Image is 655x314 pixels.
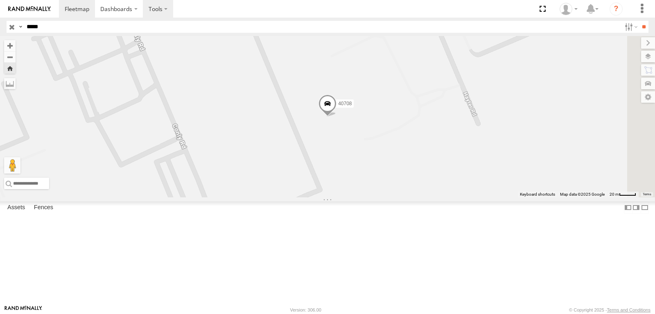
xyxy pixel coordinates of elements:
label: Dock Summary Table to the Left [624,201,632,213]
a: Terms and Conditions [607,307,650,312]
img: rand-logo.svg [8,6,51,12]
span: 40708 [338,101,352,106]
label: Map Settings [641,91,655,103]
label: Fences [30,202,57,213]
label: Measure [4,78,16,89]
a: Terms (opens in new tab) [643,193,651,196]
button: Zoom Home [4,63,16,74]
label: Hide Summary Table [641,201,649,213]
span: 20 m [610,192,619,197]
span: Map data ©2025 Google [560,192,605,197]
div: © Copyright 2025 - [569,307,650,312]
a: Visit our Website [5,306,42,314]
label: Dock Summary Table to the Right [632,201,640,213]
button: Zoom in [4,40,16,51]
button: Zoom out [4,51,16,63]
label: Search Filter Options [621,21,639,33]
div: Version: 306.00 [290,307,321,312]
button: Map Scale: 20 m per 38 pixels [607,192,639,197]
div: Miguel Cantu [557,3,580,15]
i: ? [610,2,623,16]
button: Drag Pegman onto the map to open Street View [4,157,20,174]
button: Keyboard shortcuts [520,192,555,197]
label: Search Query [17,21,24,33]
label: Assets [3,202,29,213]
